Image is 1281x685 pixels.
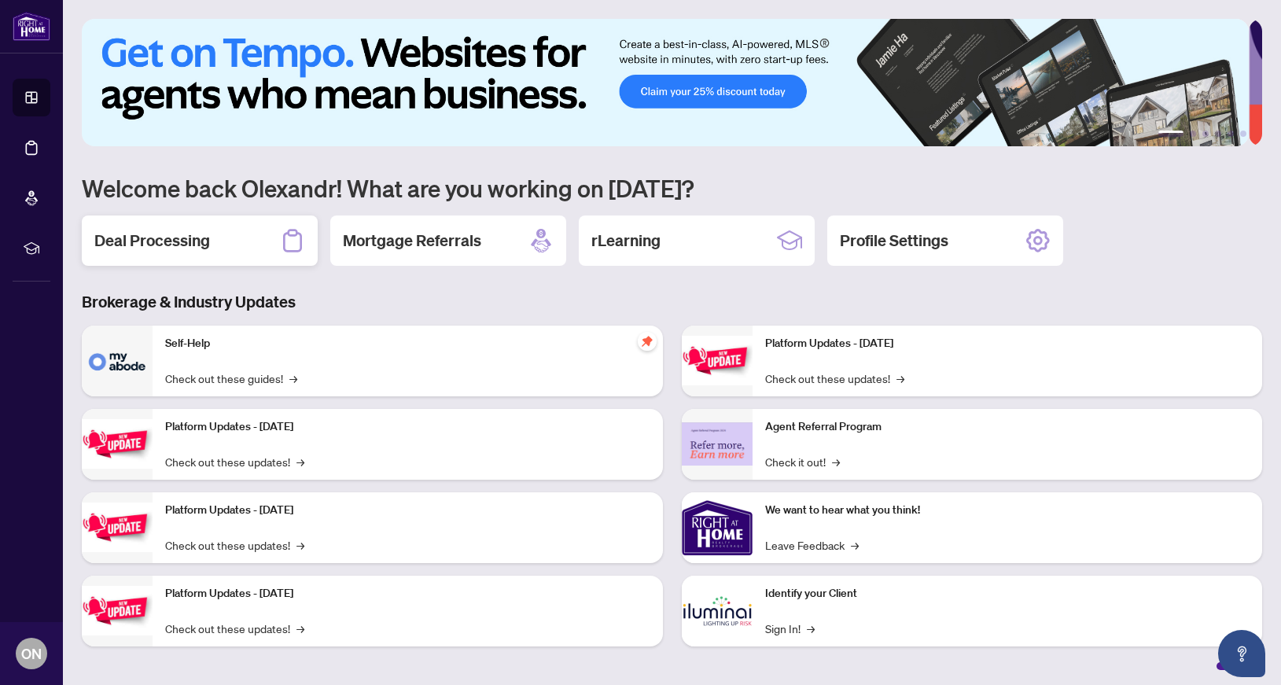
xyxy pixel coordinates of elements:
a: Sign In!→ [765,620,815,637]
a: Check out these updates!→ [165,620,304,637]
a: Check out these updates!→ [165,536,304,554]
span: → [296,536,304,554]
button: 6 [1240,131,1246,137]
h2: Profile Settings [840,230,948,252]
button: 5 [1228,131,1234,137]
button: Open asap [1218,630,1265,677]
p: Platform Updates - [DATE] [765,335,1250,352]
img: Slide 0 [82,19,1249,146]
a: Check out these guides!→ [165,370,297,387]
img: Platform Updates - July 21, 2025 [82,503,153,552]
h2: Deal Processing [94,230,210,252]
img: logo [13,12,50,41]
button: 3 [1202,131,1209,137]
span: → [296,620,304,637]
button: 4 [1215,131,1221,137]
p: Platform Updates - [DATE] [165,418,650,436]
h2: rLearning [591,230,661,252]
img: Self-Help [82,326,153,396]
h2: Mortgage Referrals [343,230,481,252]
p: Identify your Client [765,585,1250,602]
a: Check out these updates!→ [165,453,304,470]
button: 1 [1158,131,1183,137]
img: Platform Updates - June 23, 2025 [682,336,753,385]
span: → [851,536,859,554]
button: 2 [1190,131,1196,137]
span: → [896,370,904,387]
img: Agent Referral Program [682,422,753,466]
p: Self-Help [165,335,650,352]
a: Check it out!→ [765,453,840,470]
p: Agent Referral Program [765,418,1250,436]
span: → [296,453,304,470]
span: pushpin [638,332,657,351]
span: → [289,370,297,387]
img: Platform Updates - September 16, 2025 [82,419,153,469]
p: We want to hear what you think! [765,502,1250,519]
h1: Welcome back Olexandr! What are you working on [DATE]? [82,173,1262,203]
a: Check out these updates!→ [765,370,904,387]
h3: Brokerage & Industry Updates [82,291,1262,313]
img: Identify your Client [682,576,753,646]
span: → [832,453,840,470]
span: ON [21,643,42,665]
span: → [807,620,815,637]
p: Platform Updates - [DATE] [165,502,650,519]
p: Platform Updates - [DATE] [165,585,650,602]
a: Leave Feedback→ [765,536,859,554]
img: Platform Updates - July 8, 2025 [82,586,153,635]
img: We want to hear what you think! [682,492,753,563]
